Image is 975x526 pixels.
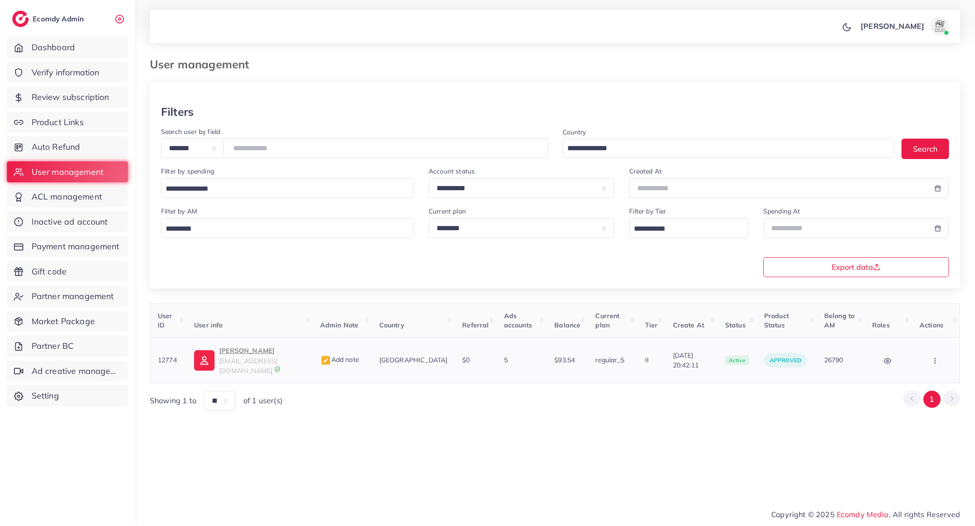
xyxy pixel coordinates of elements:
label: Created At [629,166,662,176]
span: Export data [832,263,881,271]
input: Search for option [162,222,402,236]
a: Payment management [7,236,128,257]
span: Actions [920,321,943,329]
img: 9CAL8B2pu8EFxCJHYAAAAldEVYdGRhdGU6Y3JlYXRlADIwMjItMTItMDlUMDQ6NTg6MzkrMDA6MDBXSlgLAAAAJXRFWHRkYXR... [274,366,281,373]
span: Product Links [32,116,84,128]
span: , All rights Reserved [889,509,960,520]
a: ACL management [7,186,128,207]
a: Inactive ad account [7,211,128,233]
span: active [725,355,749,366]
span: Partner management [32,290,114,302]
h3: Filters [161,105,194,119]
span: Partner BC [32,340,74,352]
span: Referral [462,321,489,329]
ul: Pagination [903,391,960,408]
button: Search [901,139,949,159]
h3: User management [150,58,256,71]
span: User management [32,166,103,178]
a: [PERSON_NAME][EMAIL_ADDRESS][DOMAIN_NAME] [194,345,305,375]
span: ACL management [32,191,102,203]
span: User info [194,321,222,329]
div: Search for option [629,218,748,238]
span: Product Status [764,312,789,329]
input: Search for option [564,141,882,156]
span: Inactive ad account [32,216,108,228]
span: $93.54 [554,356,575,364]
span: 12774 [158,356,177,364]
span: Review subscription [32,91,109,103]
span: Admin Note [320,321,359,329]
span: Country [379,321,404,329]
img: avatar [930,17,949,35]
a: Product Links [7,112,128,133]
a: Review subscription [7,87,128,108]
span: approved [770,357,801,364]
span: regular_5 [595,356,624,364]
input: Search for option [631,222,736,236]
a: Verify information [7,62,128,83]
span: [DATE] 20:42:11 [673,351,710,370]
span: Tier [645,321,658,329]
span: Status [725,321,746,329]
a: Auto Refund [7,136,128,158]
span: Showing 1 to [150,395,196,406]
p: [PERSON_NAME] [861,20,924,32]
span: Roles [872,321,890,329]
img: ic-user-info.36bf1079.svg [194,350,215,371]
span: Verify information [32,67,100,79]
span: Belong to AM [824,312,854,329]
a: logoEcomdy Admin [12,11,86,27]
span: Auto Refund [32,141,81,153]
a: Ecomdy Media [837,510,889,519]
button: Export data [763,257,949,277]
span: Ad creative management [32,365,121,377]
span: Add note [320,355,359,364]
span: $0 [462,356,470,364]
a: Setting [7,385,128,406]
label: Spending At [763,206,800,216]
a: Dashboard [7,37,128,58]
input: Search for option [162,182,402,196]
label: Filter by spending [161,166,214,176]
a: Partner management [7,286,128,307]
span: [GEOGRAPHIC_DATA] [379,356,448,364]
a: Market Package [7,311,128,332]
div: Search for option [161,218,414,238]
label: Current plan [429,206,466,216]
div: Search for option [563,139,894,158]
span: Balance [554,321,580,329]
a: [PERSON_NAME]avatar [855,17,953,35]
label: Search user by field [161,127,220,136]
a: Gift code [7,261,128,282]
span: Copyright © 2025 [771,509,960,520]
a: User management [7,161,128,183]
span: II [645,356,649,364]
span: Ads accounts [504,312,532,329]
img: logo [12,11,29,27]
button: Go to page 1 [923,391,941,408]
a: Ad creative management [7,360,128,382]
div: Search for option [161,178,414,198]
span: User ID [158,312,173,329]
span: 5 [504,356,508,364]
span: Gift code [32,266,67,278]
a: Partner BC [7,335,128,357]
span: Market Package [32,315,95,327]
span: Dashboard [32,41,75,53]
label: Account status [429,166,475,176]
p: [PERSON_NAME] [219,345,305,356]
span: of 1 user(s) [243,395,282,406]
h2: Ecomdy Admin [33,14,86,23]
img: admin_note.cdd0b510.svg [320,355,331,366]
label: Country [563,127,586,137]
label: Filter by AM [161,206,197,216]
span: [EMAIL_ADDRESS][DOMAIN_NAME] [219,357,277,374]
label: Filter by Tier [629,206,666,216]
span: Payment management [32,240,120,253]
span: Create At [673,321,704,329]
span: Setting [32,390,59,402]
span: 26790 [824,356,843,364]
span: Current plan [595,312,619,329]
